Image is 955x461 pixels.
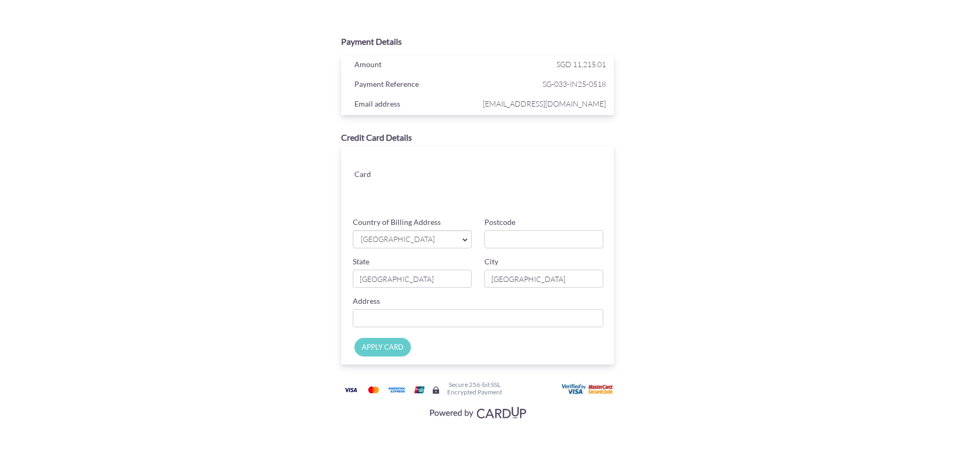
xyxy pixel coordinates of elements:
[422,180,512,199] iframe: Secure card expiration date input frame
[346,97,480,113] div: Email address
[447,381,502,395] h6: Secure 256-bit SSL Encrypted Payment
[353,217,441,228] label: Country of Billing Address
[341,132,614,144] div: Credit Card Details
[556,60,606,69] span: SGD 11,215.01
[346,58,480,74] div: Amount
[480,77,606,91] span: SG-033-IN25-0518
[480,97,606,110] span: [EMAIL_ADDRESS][DOMAIN_NAME]
[432,386,440,394] img: Secure lock
[341,36,614,48] div: Payment Details
[409,383,430,397] img: Union Pay
[484,217,515,228] label: Postcode
[353,230,472,248] a: [GEOGRAPHIC_DATA]
[363,383,384,397] img: Mastercard
[354,338,411,357] input: APPLY CARD
[346,167,413,183] div: Card
[424,402,531,422] img: Visa, Mastercard
[513,180,604,199] iframe: Secure card security code input frame
[340,383,361,397] img: Visa
[346,77,480,93] div: Payment Reference
[422,157,604,176] iframe: Secure card number input frame
[484,256,498,267] label: City
[386,383,407,397] img: American Express
[562,384,615,395] img: User card
[353,256,369,267] label: State
[353,296,380,306] label: Address
[360,234,454,245] span: [GEOGRAPHIC_DATA]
